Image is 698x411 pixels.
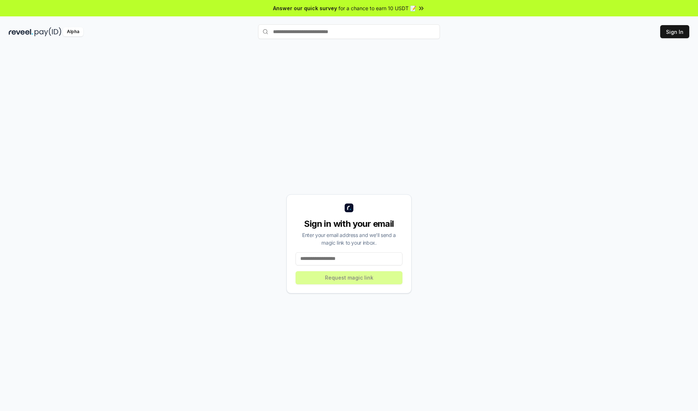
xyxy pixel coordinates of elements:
img: pay_id [35,27,61,36]
img: logo_small [345,203,353,212]
div: Enter your email address and we’ll send a magic link to your inbox. [296,231,402,246]
div: Sign in with your email [296,218,402,230]
button: Sign In [660,25,689,38]
img: reveel_dark [9,27,33,36]
span: for a chance to earn 10 USDT 📝 [338,4,416,12]
span: Answer our quick survey [273,4,337,12]
div: Alpha [63,27,83,36]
